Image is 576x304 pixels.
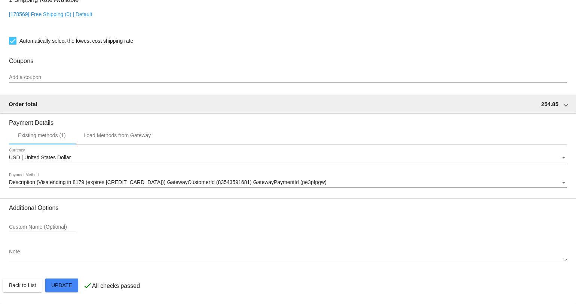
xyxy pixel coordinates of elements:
p: All checks passed [92,283,140,289]
input: Add a coupon [9,75,567,81]
span: Update [51,282,72,288]
button: Back to List [3,279,42,292]
h3: Coupons [9,52,567,64]
input: Custom Name (Optional) [9,224,76,230]
h3: Additional Options [9,204,567,211]
button: Update [45,279,78,292]
span: Order total [9,101,37,107]
div: Load Methods from Gateway [84,132,151,138]
mat-select: Payment Method [9,180,567,186]
mat-icon: check [83,281,92,290]
span: Description (Visa ending in 8179 (expires [CREDIT_CARD_DATA])) GatewayCustomerId (83543591681) Ga... [9,179,327,185]
span: Back to List [9,282,36,288]
mat-select: Currency [9,155,567,161]
div: Existing methods (1) [18,132,66,138]
h3: Payment Details [9,114,567,126]
a: [178569] Free Shipping (0) | Default [9,11,92,17]
span: 254.85 [541,101,558,107]
span: Automatically select the lowest cost shipping rate [19,36,133,45]
span: USD | United States Dollar [9,154,71,160]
